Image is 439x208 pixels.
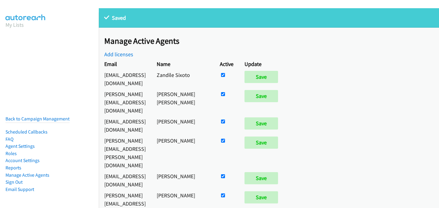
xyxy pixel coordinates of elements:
[5,179,23,185] a: Sign Out
[5,186,34,192] a: Email Support
[5,151,17,156] a: Roles
[151,69,214,88] td: Zandile Sixoto
[99,58,151,69] th: Email
[239,58,286,69] th: Update
[99,116,151,135] td: [EMAIL_ADDRESS][DOMAIN_NAME]
[5,136,13,142] a: FAQ
[151,58,214,69] th: Name
[5,143,35,149] a: Agent Settings
[151,88,214,116] td: [PERSON_NAME] [PERSON_NAME]
[151,135,214,171] td: [PERSON_NAME]
[5,21,24,28] a: My Lists
[5,165,21,171] a: Reports
[244,71,278,83] input: Save
[104,36,439,46] h2: Manage Active Agents
[5,116,70,122] a: Back to Campaign Management
[244,137,278,149] input: Save
[5,158,40,163] a: Account Settings
[214,58,239,69] th: Active
[104,14,434,22] p: Saved
[151,171,214,190] td: [PERSON_NAME]
[99,171,151,190] td: [EMAIL_ADDRESS][DOMAIN_NAME]
[244,191,278,203] input: Save
[244,90,278,102] input: Save
[99,135,151,171] td: [PERSON_NAME][EMAIL_ADDRESS][PERSON_NAME][DOMAIN_NAME]
[151,116,214,135] td: [PERSON_NAME]
[244,172,278,184] input: Save
[5,172,49,178] a: Manage Active Agents
[99,88,151,116] td: [PERSON_NAME][EMAIL_ADDRESS][DOMAIN_NAME]
[104,51,133,58] a: Add licenses
[99,69,151,88] td: [EMAIL_ADDRESS][DOMAIN_NAME]
[244,117,278,130] input: Save
[5,129,48,135] a: Scheduled Callbacks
